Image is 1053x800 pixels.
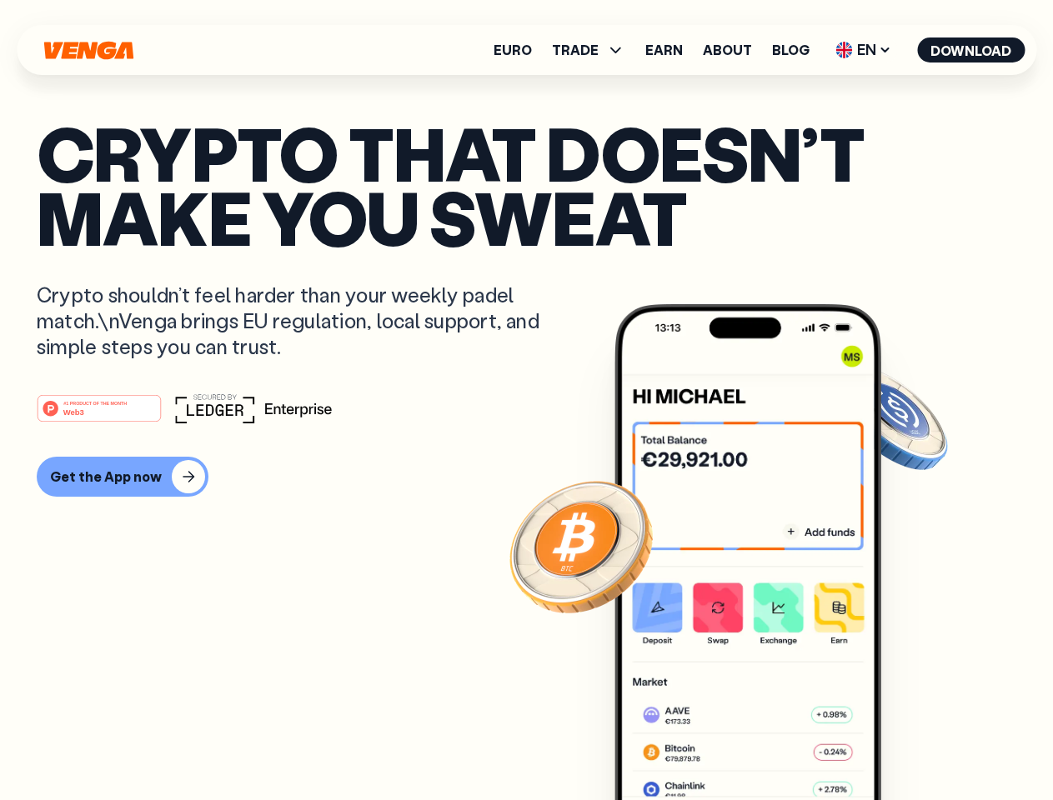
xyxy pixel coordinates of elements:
span: TRADE [552,40,625,60]
p: Crypto that doesn’t make you sweat [37,121,1016,248]
a: Earn [645,43,683,57]
a: #1 PRODUCT OF THE MONTHWeb3 [37,404,162,426]
div: Get the App now [50,468,162,485]
img: Bitcoin [506,471,656,621]
a: About [703,43,752,57]
a: Blog [772,43,810,57]
a: Euro [494,43,532,57]
svg: Home [42,41,135,60]
span: TRADE [552,43,599,57]
span: EN [830,37,897,63]
tspan: #1 PRODUCT OF THE MONTH [63,400,127,405]
button: Download [917,37,1025,62]
a: Get the App now [37,457,1016,497]
img: USDC coin [831,358,951,478]
tspan: Web3 [63,407,84,416]
p: Crypto shouldn’t feel harder than your weekly padel match.\nVenga brings EU regulation, local sup... [37,282,564,360]
button: Get the App now [37,457,208,497]
img: flag-uk [835,42,852,58]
